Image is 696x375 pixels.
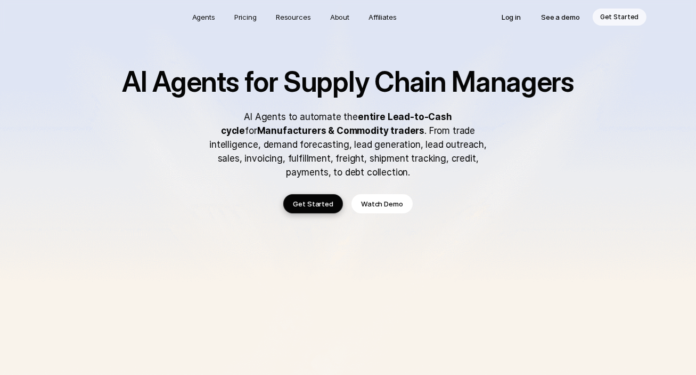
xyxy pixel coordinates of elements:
[502,12,521,22] p: Log in
[114,67,583,97] h1: AI Agents for Supply Chain Managers
[494,9,528,26] a: Log in
[351,194,413,213] a: Watch Demo
[269,9,317,26] a: Resources
[192,12,215,22] p: Agents
[186,9,222,26] a: Agents
[228,9,263,26] a: Pricing
[600,12,639,22] p: Get Started
[283,194,343,213] a: Get Started
[361,198,403,209] p: Watch Demo
[257,125,424,136] strong: Manufacturers & Commodity traders
[369,12,397,22] p: Affiliates
[330,12,349,22] p: About
[199,110,497,179] p: AI Agents to automate the for . From trade intelligence, demand forecasting, lead generation, lea...
[593,9,646,26] a: Get Started
[293,198,333,209] p: Get Started
[541,12,580,22] p: See a demo
[276,12,311,22] p: Resources
[234,12,257,22] p: Pricing
[534,9,587,26] a: See a demo
[362,9,403,26] a: Affiliates
[324,9,356,26] a: About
